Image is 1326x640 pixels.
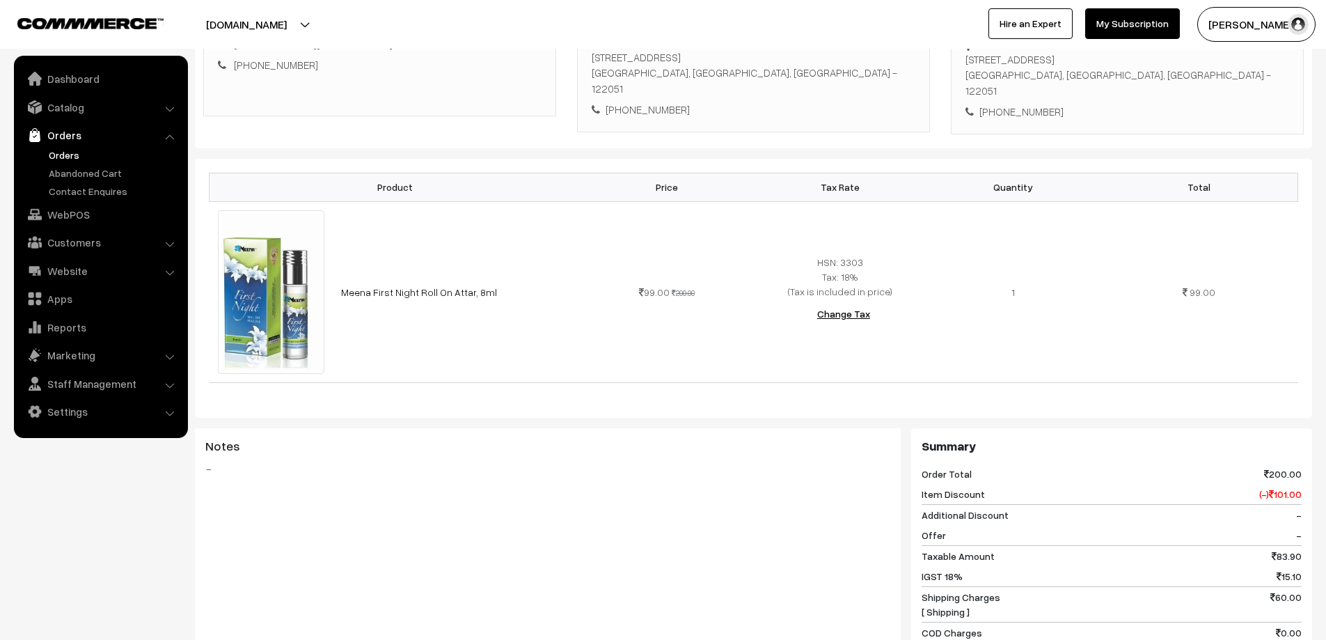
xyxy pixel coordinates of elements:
span: 15.10 [1277,569,1302,584]
a: Website [17,258,183,283]
span: Order Total [922,467,972,481]
span: 99.00 [639,286,670,298]
a: Customers [17,230,183,255]
a: Abandoned Cart [45,166,183,180]
a: Dashboard [17,66,183,91]
a: Contact Enquires [45,184,183,198]
span: Shipping Charges [ Shipping ] [922,590,1000,619]
img: 8ml meena first night attar.jpg [218,210,325,374]
a: Orders [17,123,183,148]
a: Marketing [17,343,183,368]
span: - [1296,508,1302,522]
span: IGST 18% [922,569,963,584]
a: Catalog [17,95,183,120]
blockquote: - [205,460,890,477]
span: 60.00 [1270,590,1302,619]
a: Hire an Expert [988,8,1073,39]
a: Orders [45,148,183,162]
span: 1 [1011,286,1015,298]
button: Change Tax [806,299,881,329]
th: Tax Rate [753,173,926,201]
strike: 200.00 [672,288,695,297]
a: Meena First Night Roll On Attar, 8ml [341,286,497,298]
h3: Notes [205,439,890,454]
button: [DOMAIN_NAME] [157,7,336,42]
a: Staff Management [17,371,183,396]
span: Offer [922,528,946,543]
span: (-) 101.00 [1259,487,1302,501]
a: [EMAIL_ADDRESS][DOMAIN_NAME] [234,38,393,50]
img: user [1288,14,1309,35]
div: [STREET_ADDRESS] [GEOGRAPHIC_DATA], [GEOGRAPHIC_DATA], [GEOGRAPHIC_DATA] - 122051 [592,49,915,97]
h3: Summary [922,439,1302,454]
span: HSN: 3303 Tax: 18% (Tax is included in price) [788,256,892,297]
th: Price [581,173,754,201]
th: Product [210,173,581,201]
div: [STREET_ADDRESS] [GEOGRAPHIC_DATA], [GEOGRAPHIC_DATA], [GEOGRAPHIC_DATA] - 122051 [965,52,1289,99]
span: 200.00 [1264,467,1302,481]
span: 0.00 [1276,625,1302,640]
a: Reports [17,315,183,340]
img: COMMMERCE [17,18,164,29]
a: [PHONE_NUMBER] [234,58,318,71]
span: - [1296,528,1302,543]
th: Total [1100,173,1297,201]
span: COD Charges [922,625,982,640]
span: Item Discount [922,487,985,501]
a: COMMMERCE [17,14,139,31]
button: [PERSON_NAME] D [1197,7,1316,42]
div: [PHONE_NUMBER] [592,102,915,118]
span: Additional Discount [922,508,1009,522]
a: Settings [17,399,183,424]
span: 99.00 [1190,286,1215,298]
div: [PHONE_NUMBER] [965,104,1289,120]
a: Apps [17,286,183,311]
a: WebPOS [17,202,183,227]
th: Quantity [926,173,1100,201]
span: 83.90 [1272,549,1302,563]
span: Taxable Amount [922,549,995,563]
a: My Subscription [1085,8,1180,39]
